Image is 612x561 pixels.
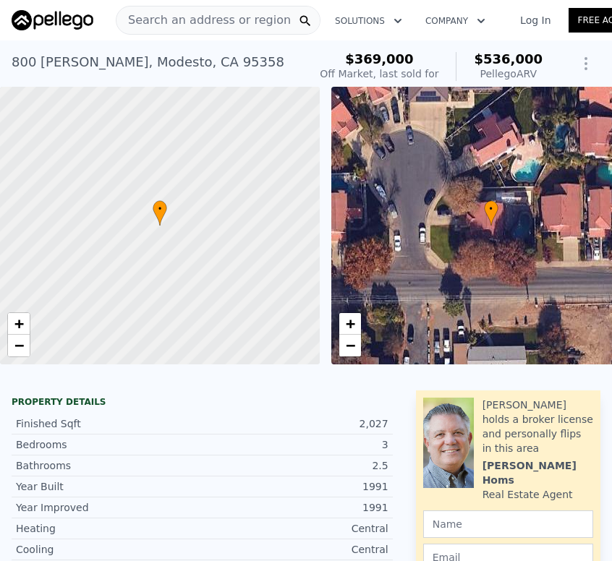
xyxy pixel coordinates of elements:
span: $536,000 [474,51,543,67]
div: Bedrooms [16,437,202,452]
button: Show Options [571,49,600,78]
div: Year Improved [16,500,202,515]
span: $369,000 [345,51,414,67]
div: 3 [202,437,388,452]
span: + [14,314,24,333]
span: • [484,202,498,215]
img: Pellego [12,10,93,30]
button: Company [414,8,497,34]
div: Cooling [16,542,202,557]
div: Year Built [16,479,202,494]
button: Solutions [323,8,414,34]
a: Zoom in [339,313,361,335]
div: 800 [PERSON_NAME] , Modesto , CA 95358 [12,52,284,72]
div: 2.5 [202,458,388,473]
a: Zoom out [8,335,30,356]
a: Zoom out [339,335,361,356]
span: − [345,336,354,354]
input: Name [423,510,593,538]
div: Bathrooms [16,458,202,473]
div: Central [202,521,388,536]
div: [PERSON_NAME] holds a broker license and personally flips in this area [483,398,593,455]
div: Pellego ARV [474,67,543,81]
div: 2,027 [202,416,388,431]
div: 1991 [202,500,388,515]
div: Heating [16,521,202,536]
div: • [153,200,167,226]
div: Property details [12,396,393,408]
span: − [14,336,24,354]
span: • [153,202,167,215]
div: • [484,200,498,226]
div: Real Estate Agent [483,487,573,502]
div: [PERSON_NAME] Homs [483,458,593,487]
span: Search an address or region [116,12,291,29]
div: 1991 [202,479,388,494]
a: Zoom in [8,313,30,335]
div: Finished Sqft [16,416,202,431]
a: Log In [503,13,568,27]
div: Central [202,542,388,557]
div: Off Market, last sold for [320,67,438,81]
span: + [345,314,354,333]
